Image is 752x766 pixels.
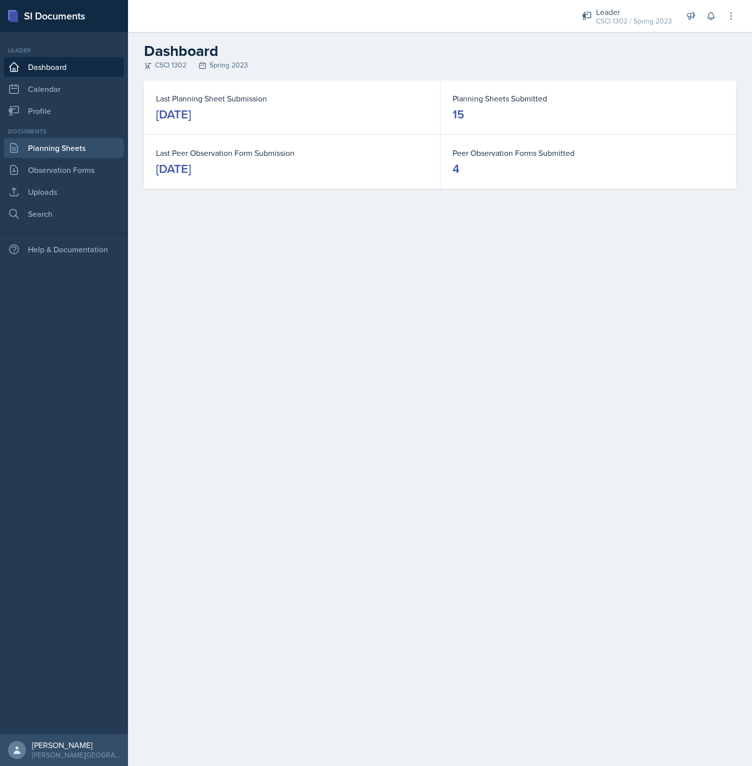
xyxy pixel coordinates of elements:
[4,46,124,55] div: Leader
[4,204,124,224] a: Search
[156,147,428,159] dt: Last Peer Observation Form Submission
[156,106,191,122] div: [DATE]
[32,750,120,760] div: [PERSON_NAME][GEOGRAPHIC_DATA]
[32,740,120,750] div: [PERSON_NAME]
[156,92,428,104] dt: Last Planning Sheet Submission
[4,182,124,202] a: Uploads
[4,101,124,121] a: Profile
[4,79,124,99] a: Calendar
[4,57,124,77] a: Dashboard
[4,239,124,259] div: Help & Documentation
[452,92,724,104] dt: Planning Sheets Submitted
[144,42,736,60] h2: Dashboard
[596,16,672,26] div: CSCI 1302 / Spring 2023
[4,127,124,136] div: Documents
[596,6,672,18] div: Leader
[452,147,724,159] dt: Peer Observation Forms Submitted
[452,106,464,122] div: 15
[452,161,459,177] div: 4
[4,160,124,180] a: Observation Forms
[4,138,124,158] a: Planning Sheets
[156,161,191,177] div: [DATE]
[144,60,736,70] div: CSCI 1302 Spring 2023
